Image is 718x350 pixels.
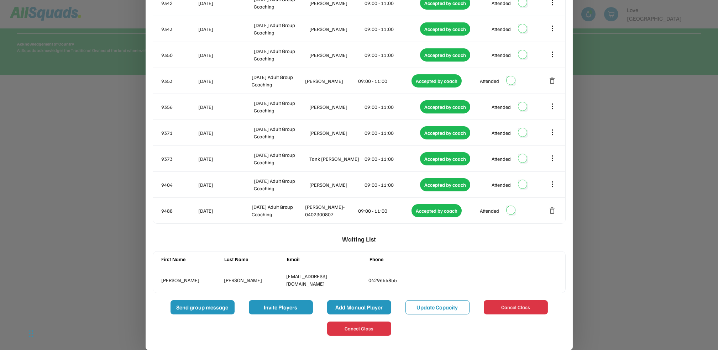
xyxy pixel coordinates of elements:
div: [DATE] [199,51,253,59]
div: [PERSON_NAME] [309,103,363,111]
div: Accepted by coach [412,74,462,87]
div: [DATE] Adult Group Coaching [254,151,308,166]
div: Email [287,255,366,263]
button: Invite Players [249,300,313,314]
button: Send group message [171,300,235,314]
div: 9356 [162,103,197,111]
div: [PERSON_NAME] [309,129,363,137]
div: [DATE] [199,181,253,189]
div: Accepted by coach [420,48,470,62]
div: [DATE] Adult Group Coaching [254,125,308,140]
div: Attended [492,25,511,33]
div: [PERSON_NAME] [305,77,357,85]
div: 9488 [162,207,197,214]
div: Accepted by coach [420,22,470,36]
div: 09:00 - 11:00 [365,25,419,33]
div: 09:00 - 11:00 [365,51,419,59]
div: Waiting List [342,231,376,248]
button: Update Capacity [405,300,470,314]
div: First Name [162,255,221,263]
button: Add Manual Player [327,300,391,314]
div: [DATE] Adult Group Coaching [254,21,308,36]
div: [EMAIL_ADDRESS][DOMAIN_NAME] [287,272,366,287]
div: 09:00 - 11:00 [358,77,410,85]
div: [DATE] [199,25,253,33]
div: 09:00 - 11:00 [365,129,419,137]
div: 9353 [162,77,197,85]
div: [DATE] [199,77,251,85]
div: 09:00 - 11:00 [358,207,410,214]
button: delete [548,76,557,85]
div: Attended [492,51,511,59]
div: [PERSON_NAME] [162,276,221,284]
div: [DATE] Adult Group Coaching [254,99,308,114]
div: [PERSON_NAME] [309,51,363,59]
div: [DATE] Adult Group Coaching [252,73,304,88]
div: 9350 [162,51,197,59]
button: Cancel Class [484,300,548,314]
div: [DATE] [199,207,251,214]
div: Accepted by coach [412,204,462,217]
div: Tank [PERSON_NAME] [309,155,363,163]
div: [DATE] Adult Group Coaching [254,47,308,62]
div: [PERSON_NAME] [224,276,283,284]
div: 9373 [162,155,197,163]
div: 09:00 - 11:00 [365,155,419,163]
div: Accepted by coach [420,126,470,139]
div: 9404 [162,181,197,189]
div: [PERSON_NAME] [309,181,363,189]
button: Cancel Class [327,322,391,336]
div: Attended [492,181,511,189]
div: 9343 [162,25,197,33]
div: Attended [492,103,511,111]
div: Accepted by coach [420,178,470,191]
div: Last Name [224,255,284,263]
div: Attended [480,207,499,214]
button: delete [548,206,557,215]
div: [DATE] [199,155,253,163]
div: Attended [480,77,499,85]
div: [PERSON_NAME]- 0402300807 [305,203,357,218]
div: 09:00 - 11:00 [365,103,419,111]
div: Attended [492,155,511,163]
div: [DATE] [199,103,253,111]
div: 09:00 - 11:00 [365,181,419,189]
div: Phone [370,255,449,263]
div: Accepted by coach [420,152,470,165]
div: 0429655855 [369,276,448,284]
div: Attended [492,129,511,137]
div: [PERSON_NAME] [309,25,363,33]
div: [DATE] Adult Group Coaching [254,177,308,192]
div: [DATE] [199,129,253,137]
div: 9371 [162,129,197,137]
div: [DATE] Adult Group Coaching [252,203,304,218]
div: Accepted by coach [420,100,470,113]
